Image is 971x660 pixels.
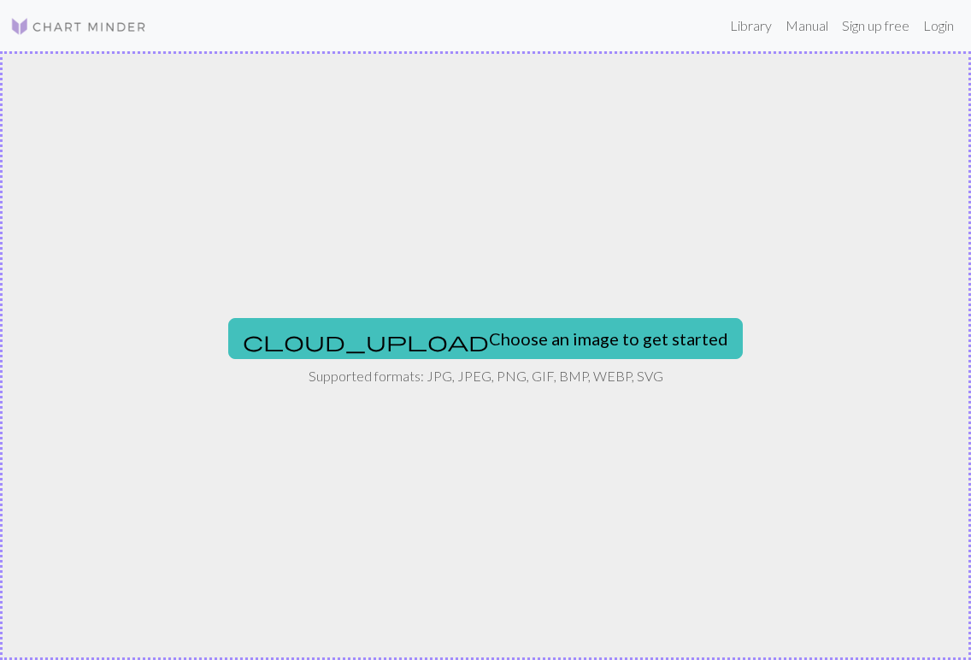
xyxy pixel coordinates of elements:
a: Sign up free [835,9,916,43]
button: Choose an image to get started [228,318,743,359]
a: Library [723,9,779,43]
a: Login [916,9,961,43]
img: Logo [10,16,147,37]
span: cloud_upload [243,329,489,353]
p: Supported formats: JPG, JPEG, PNG, GIF, BMP, WEBP, SVG [309,366,663,386]
a: Manual [779,9,835,43]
